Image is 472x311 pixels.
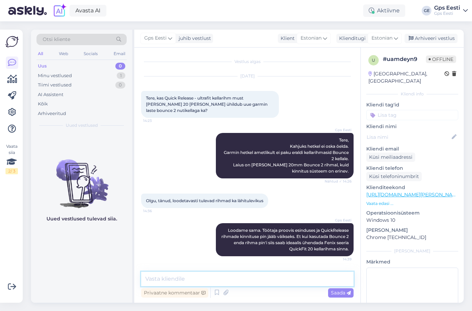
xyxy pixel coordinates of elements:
[367,133,450,141] input: Lisa nimi
[82,49,99,58] div: Socials
[331,290,351,296] span: Saada
[372,58,375,63] span: u
[366,200,458,207] p: Vaata edasi ...
[434,5,460,11] div: Gps Eesti
[38,82,72,89] div: Tiimi vestlused
[366,91,458,97] div: Kliendi info
[57,49,70,58] div: Web
[115,82,125,89] div: 0
[383,55,426,63] div: # uamdeyn9
[371,34,392,42] span: Estonian
[363,4,405,17] div: Aktiivne
[366,153,415,162] div: Küsi meiliaadressi
[141,73,354,79] div: [DATE]
[366,123,458,130] p: Kliendi nimi
[6,143,18,174] div: Vaata siia
[117,72,125,79] div: 1
[366,184,458,191] p: Klienditeekond
[405,34,458,43] div: Arhiveeri vestlus
[38,101,48,107] div: Kõik
[38,91,63,98] div: AI Assistent
[366,101,458,108] p: Kliendi tag'id
[301,34,322,42] span: Estonian
[38,72,72,79] div: Minu vestlused
[43,36,70,43] span: Otsi kliente
[221,228,350,251] span: Loodame sama. Töötaja proovis esinduses ja QuickRelease rihmade kinnituse pin jääb väikseks. Et k...
[143,208,169,214] span: 14:36
[146,198,263,203] span: Olgu, tänud, loodetavasti tulevad rihmad ka lähitulevikus
[336,35,366,42] div: Klienditugi
[366,172,422,181] div: Küsi telefoninumbrit
[143,118,169,123] span: 14:23
[426,55,456,63] span: Offline
[36,49,44,58] div: All
[144,34,167,42] span: Gps Eesti
[146,95,269,113] span: Tere, kas Quick Release - ultrafit kellarihm must [PERSON_NAME] 20 [PERSON_NAME] ühildub uue garm...
[366,248,458,254] div: [PERSON_NAME]
[434,5,468,16] a: Gps EestiGps Eesti
[112,49,127,58] div: Email
[366,110,458,120] input: Lisa tag
[422,6,431,15] div: GE
[38,110,66,117] div: Arhiveeritud
[141,59,354,65] div: Vestlus algas
[325,179,352,184] span: Nähtud ✓ 14:26
[6,168,18,174] div: 2 / 3
[366,258,458,266] p: Märkmed
[176,35,211,42] div: juhib vestlust
[46,215,117,222] p: Uued vestlused tulevad siia.
[326,127,352,133] span: Gps Eesti
[366,191,461,198] a: [URL][DOMAIN_NAME][PERSON_NAME]
[366,227,458,234] p: [PERSON_NAME]
[70,5,106,17] a: Avasta AI
[38,63,47,70] div: Uus
[366,234,458,241] p: Chrome [TECHNICAL_ID]
[31,147,132,209] img: No chats
[6,35,19,48] img: Askly Logo
[326,218,352,223] span: Gps Eesti
[52,3,67,18] img: explore-ai
[115,63,125,70] div: 0
[66,122,98,128] span: Uued vestlused
[366,209,458,217] p: Operatsioonisüsteem
[368,70,444,85] div: [GEOGRAPHIC_DATA], [GEOGRAPHIC_DATA]
[366,145,458,153] p: Kliendi email
[366,217,458,224] p: Windows 10
[141,288,208,298] div: Privaatne kommentaar
[278,35,295,42] div: Klient
[326,257,352,262] span: 14:39
[366,165,458,172] p: Kliendi telefon
[434,11,460,16] div: Gps Eesti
